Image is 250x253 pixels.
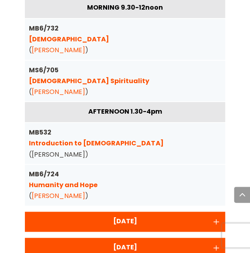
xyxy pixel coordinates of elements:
[29,180,98,190] a: Humanity and Hope
[29,128,163,148] strong: MB532
[29,139,163,148] a: Introduction to [DEMOGRAPHIC_DATA]
[32,87,85,96] a: [PERSON_NAME]
[29,23,221,56] div: ( )
[29,216,221,226] div: [DATE]
[29,35,109,44] a: [DEMOGRAPHIC_DATA]
[29,65,221,98] div: ( )
[29,127,221,160] div: ([PERSON_NAME])
[88,107,162,116] strong: AFTERNOON 1.30-4pm
[211,243,221,252] span: Accordion toggle 3
[87,3,163,12] strong: MORNING 9.30-12noon
[29,169,98,190] strong: MB6/724
[29,169,221,202] div: ( )
[211,216,221,226] span: Accordion toggle 2
[32,191,85,200] a: [PERSON_NAME]
[29,242,221,253] div: [DATE]
[29,65,149,86] strong: MS6/705
[29,24,109,44] strong: MB6/732
[29,76,149,86] a: [DEMOGRAPHIC_DATA] Spirituality
[32,45,85,55] a: [PERSON_NAME]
